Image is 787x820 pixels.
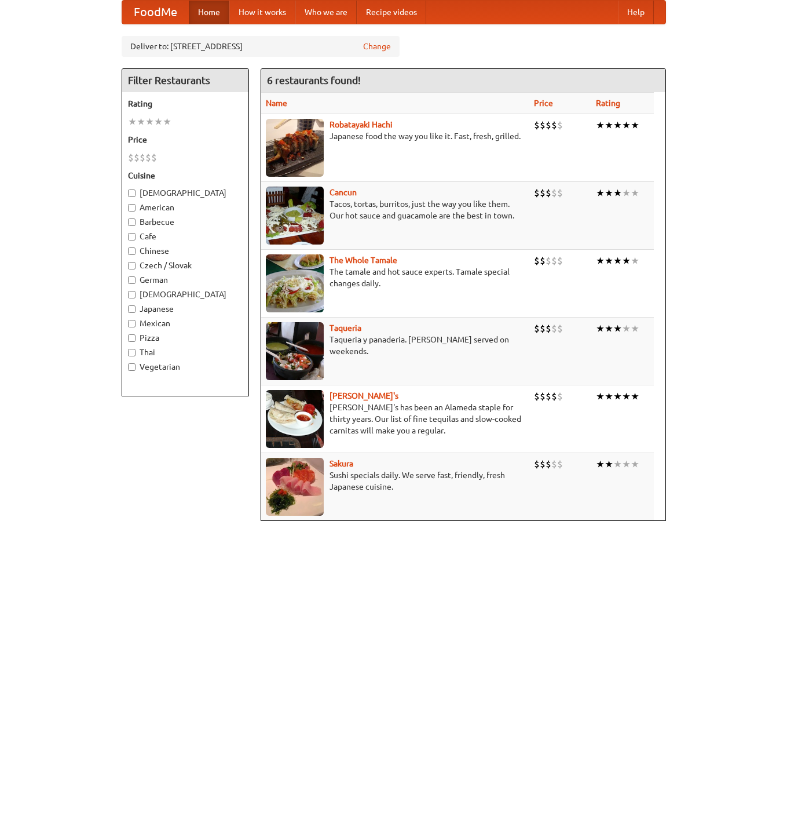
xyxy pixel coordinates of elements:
[266,469,525,493] p: Sushi specials daily. We serve fast, friendly, fresh Japanese cuisine.
[596,390,605,403] li: ★
[540,119,546,132] li: $
[266,198,525,221] p: Tacos, tortas, burritos, just the way you like them. Our hot sauce and guacamole are the best in ...
[128,361,243,373] label: Vegetarian
[128,260,243,271] label: Czech / Slovak
[363,41,391,52] a: Change
[330,188,357,197] a: Cancun
[122,69,248,92] h4: Filter Restaurants
[128,274,243,286] label: German
[122,1,189,24] a: FoodMe
[546,187,551,199] li: $
[546,322,551,335] li: $
[546,254,551,267] li: $
[266,130,525,142] p: Japanese food the way you like it. Fast, fresh, grilled.
[128,291,136,298] input: [DEMOGRAPHIC_DATA]
[605,254,613,267] li: ★
[631,322,639,335] li: ★
[534,390,540,403] li: $
[534,187,540,199] li: $
[622,119,631,132] li: ★
[330,459,353,468] b: Sakura
[534,254,540,267] li: $
[613,254,622,267] li: ★
[631,254,639,267] li: ★
[546,390,551,403] li: $
[145,115,154,128] li: ★
[128,334,136,342] input: Pizza
[266,266,525,289] p: The tamale and hot sauce experts. Tamale special changes daily.
[330,323,361,333] a: Taqueria
[546,458,551,471] li: $
[622,187,631,199] li: ★
[357,1,426,24] a: Recipe videos
[128,218,136,226] input: Barbecue
[266,99,287,108] a: Name
[266,402,525,436] p: [PERSON_NAME]'s has been an Alameda staple for thirty years. Our list of fine tequilas and slow-c...
[266,390,324,448] img: pedros.jpg
[551,187,557,199] li: $
[596,187,605,199] li: ★
[605,187,613,199] li: ★
[267,75,361,86] ng-pluralize: 6 restaurants found!
[596,119,605,132] li: ★
[122,36,400,57] div: Deliver to: [STREET_ADDRESS]
[540,458,546,471] li: $
[605,119,613,132] li: ★
[128,245,243,257] label: Chinese
[128,318,243,329] label: Mexican
[631,458,639,471] li: ★
[128,276,136,284] input: German
[596,322,605,335] li: ★
[618,1,654,24] a: Help
[557,390,563,403] li: $
[128,303,243,315] label: Japanese
[540,254,546,267] li: $
[557,187,563,199] li: $
[266,334,525,357] p: Taqueria y panaderia. [PERSON_NAME] served on weekends.
[540,187,546,199] li: $
[128,187,243,199] label: [DEMOGRAPHIC_DATA]
[128,189,136,197] input: [DEMOGRAPHIC_DATA]
[128,305,136,313] input: Japanese
[622,458,631,471] li: ★
[330,120,393,129] b: Robatayaki Hachi
[551,254,557,267] li: $
[596,458,605,471] li: ★
[596,99,620,108] a: Rating
[330,391,398,400] b: [PERSON_NAME]'s
[266,458,324,516] img: sakura.jpg
[551,322,557,335] li: $
[128,216,243,228] label: Barbecue
[551,119,557,132] li: $
[534,119,540,132] li: $
[534,458,540,471] li: $
[137,115,145,128] li: ★
[295,1,357,24] a: Who we are
[266,119,324,177] img: robatayaki.jpg
[266,322,324,380] img: taqueria.jpg
[622,390,631,403] li: ★
[128,115,137,128] li: ★
[557,458,563,471] li: $
[163,115,171,128] li: ★
[128,349,136,356] input: Thai
[551,390,557,403] li: $
[128,231,243,242] label: Cafe
[557,322,563,335] li: $
[128,151,134,164] li: $
[540,390,546,403] li: $
[622,322,631,335] li: ★
[128,363,136,371] input: Vegetarian
[128,134,243,145] h5: Price
[330,256,397,265] b: The Whole Tamale
[266,187,324,245] img: cancun.jpg
[605,322,613,335] li: ★
[266,254,324,312] img: wholetamale.jpg
[128,204,136,212] input: American
[557,119,563,132] li: $
[154,115,163,128] li: ★
[613,322,622,335] li: ★
[605,390,613,403] li: ★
